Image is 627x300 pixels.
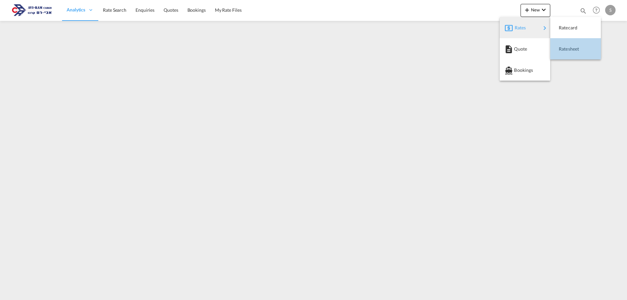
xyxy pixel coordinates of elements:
span: Ratesheet [559,42,566,55]
div: Bookings [505,62,545,78]
div: Quote [505,41,545,57]
span: Rates [515,21,522,34]
span: Ratecard [559,21,566,34]
button: Bookings [500,59,550,81]
div: Ratecard [555,20,596,36]
button: Quote [500,38,550,59]
div: Ratesheet [555,41,596,57]
md-icon: icon-chevron-right [541,24,549,32]
span: Bookings [514,64,521,77]
span: Quote [514,42,521,55]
